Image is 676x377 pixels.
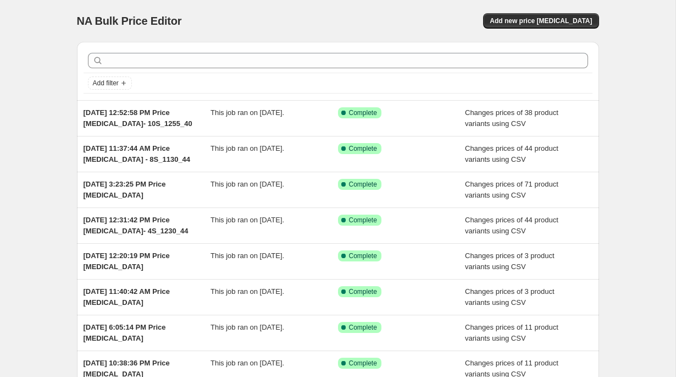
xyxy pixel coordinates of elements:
[349,252,377,260] span: Complete
[349,323,377,332] span: Complete
[210,323,284,331] span: This job ran on [DATE].
[93,79,119,88] span: Add filter
[349,108,377,117] span: Complete
[465,108,558,128] span: Changes prices of 38 product variants using CSV
[465,287,555,307] span: Changes prices of 3 product variants using CSV
[210,180,284,188] span: This job ran on [DATE].
[210,144,284,152] span: This job ran on [DATE].
[84,287,170,307] span: [DATE] 11:40:42 AM Price [MEDICAL_DATA]
[210,252,284,260] span: This job ran on [DATE].
[84,108,192,128] span: [DATE] 12:52:58 PM Price [MEDICAL_DATA]- 10S_1255_40
[84,252,170,271] span: [DATE] 12:20:19 PM Price [MEDICAL_DATA]
[84,180,166,199] span: [DATE] 3:23:25 PM Price [MEDICAL_DATA]
[84,144,191,163] span: [DATE] 11:37:44 AM Price [MEDICAL_DATA] - 8S_1130_44
[210,287,284,296] span: This job ran on [DATE].
[465,323,558,342] span: Changes prices of 11 product variants using CSV
[88,77,132,90] button: Add filter
[84,323,166,342] span: [DATE] 6:05:14 PM Price [MEDICAL_DATA]
[210,108,284,117] span: This job ran on [DATE].
[465,144,558,163] span: Changes prices of 44 product variants using CSV
[490,17,592,25] span: Add new price [MEDICAL_DATA]
[84,216,189,235] span: [DATE] 12:31:42 PM Price [MEDICAL_DATA]- 4S_1230_44
[465,180,558,199] span: Changes prices of 71 product variants using CSV
[349,359,377,368] span: Complete
[77,15,182,27] span: NA Bulk Price Editor
[349,287,377,296] span: Complete
[349,144,377,153] span: Complete
[210,216,284,224] span: This job ran on [DATE].
[349,180,377,189] span: Complete
[465,216,558,235] span: Changes prices of 44 product variants using CSV
[349,216,377,225] span: Complete
[483,13,599,29] button: Add new price [MEDICAL_DATA]
[210,359,284,367] span: This job ran on [DATE].
[465,252,555,271] span: Changes prices of 3 product variants using CSV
